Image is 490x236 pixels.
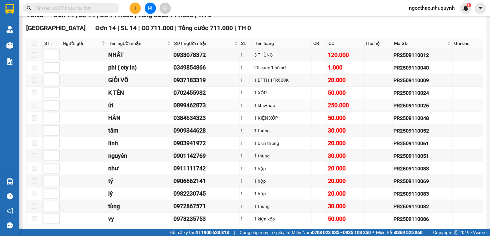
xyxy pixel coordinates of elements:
[328,139,363,148] div: 20.000
[108,214,171,223] div: vy
[241,152,252,159] div: 1
[254,77,310,84] div: 1 BTTH 1TR600K
[394,190,452,198] div: PR2509110083
[328,214,363,223] div: 50.000
[328,50,363,59] div: 120.000
[393,137,453,150] td: PR2509110061
[467,3,471,7] sup: 1
[394,202,452,210] div: PR2509110082
[107,74,172,87] td: GIỎI VÕ
[173,50,238,59] div: 0933078372
[393,61,453,74] td: PR2509110040
[241,51,252,59] div: 1
[312,38,327,49] th: CR
[241,165,252,172] div: 1
[241,114,252,122] div: 1
[173,101,238,110] div: 0899462873
[393,49,453,61] td: PR2509110012
[328,202,363,211] div: 30.000
[172,87,239,99] td: 0702455932
[454,230,459,235] span: copyright
[108,177,171,186] div: tý
[107,87,172,99] td: K TÊN
[241,177,252,185] div: 1
[107,137,172,150] td: linh
[328,126,363,135] div: 30.000
[394,76,452,84] div: PR2509110009
[254,89,310,96] div: 1 XỐP
[107,213,172,225] td: vy
[107,150,172,162] td: nguyên
[173,151,238,160] div: 0901142769
[394,127,452,135] div: PR2509110052
[160,3,171,14] button: aim
[7,193,13,199] span: question-circle
[173,214,238,223] div: 0973235753
[108,202,171,211] div: tùng
[172,137,239,150] td: 0903941972
[394,139,452,147] div: PR2509110061
[254,64,310,71] div: 25 cục+ 1 hồ sơ
[254,51,310,59] div: 3 THÙNG
[118,24,119,32] span: |
[394,114,452,122] div: PR2509110048
[254,190,310,197] div: 1 hộp
[172,61,239,74] td: 0349854866
[393,213,453,225] td: PR2509110086
[394,102,452,110] div: PR2509110025
[172,162,239,175] td: 0911111742
[394,165,452,173] div: PR2509110088
[428,229,429,236] span: |
[241,140,252,147] div: 1
[109,40,166,47] span: Tên người nhận
[254,102,310,109] div: 1 kbs+bao
[478,5,484,11] span: caret-down
[173,63,238,72] div: 0349854866
[393,200,453,213] td: PR2509110082
[108,139,171,148] div: linh
[107,61,172,74] td: phi ( cty in)
[107,112,172,124] td: HÂN
[27,6,31,10] span: search
[173,202,238,211] div: 0972867571
[235,24,236,32] span: |
[173,139,238,148] div: 0903941972
[254,215,310,222] div: 1 kiện xốp
[121,24,137,32] span: SL 14
[394,51,452,59] div: PR2509110012
[463,5,469,11] img: icon-new-feature
[6,42,13,49] img: warehouse-icon
[393,150,453,162] td: PR2509110051
[173,164,238,173] div: 0911111742
[328,63,363,72] div: 1.000
[108,88,171,97] div: K TÊN
[254,152,310,159] div: 1 thùng
[6,26,13,33] img: warehouse-icon
[95,24,116,32] span: Đơn 14
[173,88,238,97] div: 0702455932
[108,63,171,72] div: phi ( cty in)
[107,175,172,188] td: tý
[179,24,233,32] span: Tổng cước 711.000
[172,150,239,162] td: 0901142769
[394,89,452,97] div: PR2509110024
[172,112,239,124] td: 0384634323
[133,6,138,10] span: plus
[393,124,453,137] td: PR2509110052
[241,77,252,84] div: 1
[145,3,156,14] button: file-add
[107,99,172,112] td: út
[172,175,239,188] td: 0906662141
[234,229,235,236] span: |
[148,6,152,10] span: file-add
[475,3,486,14] button: caret-down
[404,4,460,12] span: ngocthao.nhuquynh
[376,229,423,236] span: Miền Bắc
[394,64,452,72] div: PR2509110040
[241,127,252,134] div: 1
[393,188,453,200] td: PR2509110083
[393,87,453,99] td: PR2509110024
[6,178,13,185] img: warehouse-icon
[172,74,239,87] td: 0937183319
[394,152,452,160] div: PR2509110051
